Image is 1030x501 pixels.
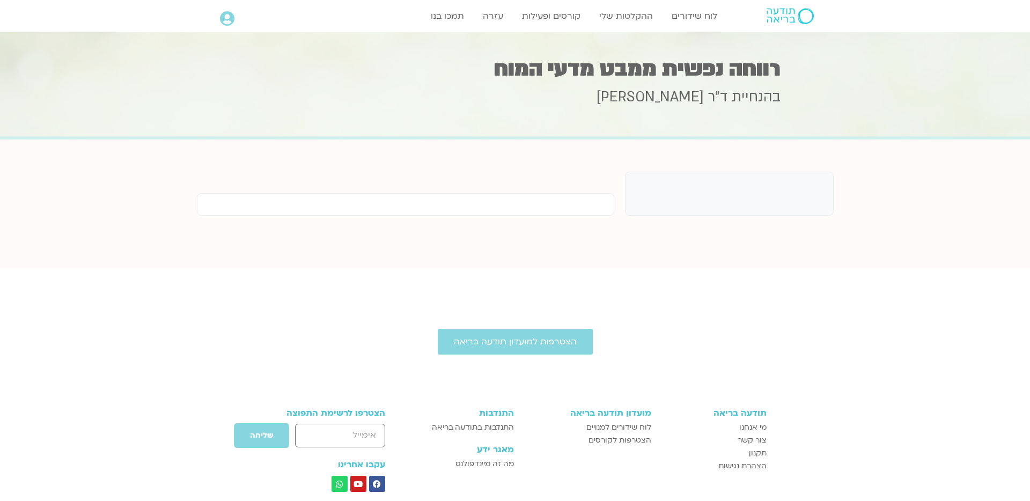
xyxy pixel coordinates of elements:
[454,337,577,347] span: הצטרפות למועדון תודעה בריאה
[662,460,767,473] a: הצהרת נגישות
[415,408,514,418] h3: התנדבות
[739,421,767,434] span: מי אנחנו
[233,423,290,448] button: שליחה
[662,434,767,447] a: צור קשר
[662,421,767,434] a: מי אנחנו
[718,460,767,473] span: הצהרת נגישות
[263,460,385,469] h3: עקבו אחרינו
[432,421,514,434] span: התנדבות בתודעה בריאה
[662,408,767,418] h3: תודעה בריאה
[732,87,781,107] span: בהנחיית
[517,6,586,26] a: קורסים ופעילות
[295,424,385,447] input: אימייל
[425,6,469,26] a: תמכו בנו
[666,6,723,26] a: לוח שידורים
[767,8,814,24] img: תודעה בריאה
[597,87,727,107] span: ד"ר [PERSON_NAME]
[263,423,385,454] form: טופס חדש
[250,431,273,440] span: שליחה
[415,445,514,454] h3: מאגר ידע
[415,421,514,434] a: התנדבות בתודעה בריאה
[525,408,651,418] h3: מועדון תודעה בריאה
[525,421,651,434] a: לוח שידורים למנויים
[438,329,593,355] a: הצטרפות למועדון תודעה בריאה
[477,6,509,26] a: עזרה
[738,434,767,447] span: צור קשר
[588,434,651,447] span: הצטרפות לקורסים
[749,447,767,460] span: תקנון
[263,408,385,418] h3: הצטרפו לרשימת התפוצה
[455,458,514,470] span: מה זה מיינדפולנס
[415,458,514,470] a: מה זה מיינדפולנס
[594,6,658,26] a: ההקלטות שלי
[525,434,651,447] a: הצטרפות לקורסים
[662,447,767,460] a: תקנון
[249,58,781,79] h1: רווחה נפשית ממבט מדעי המוח
[586,421,651,434] span: לוח שידורים למנויים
